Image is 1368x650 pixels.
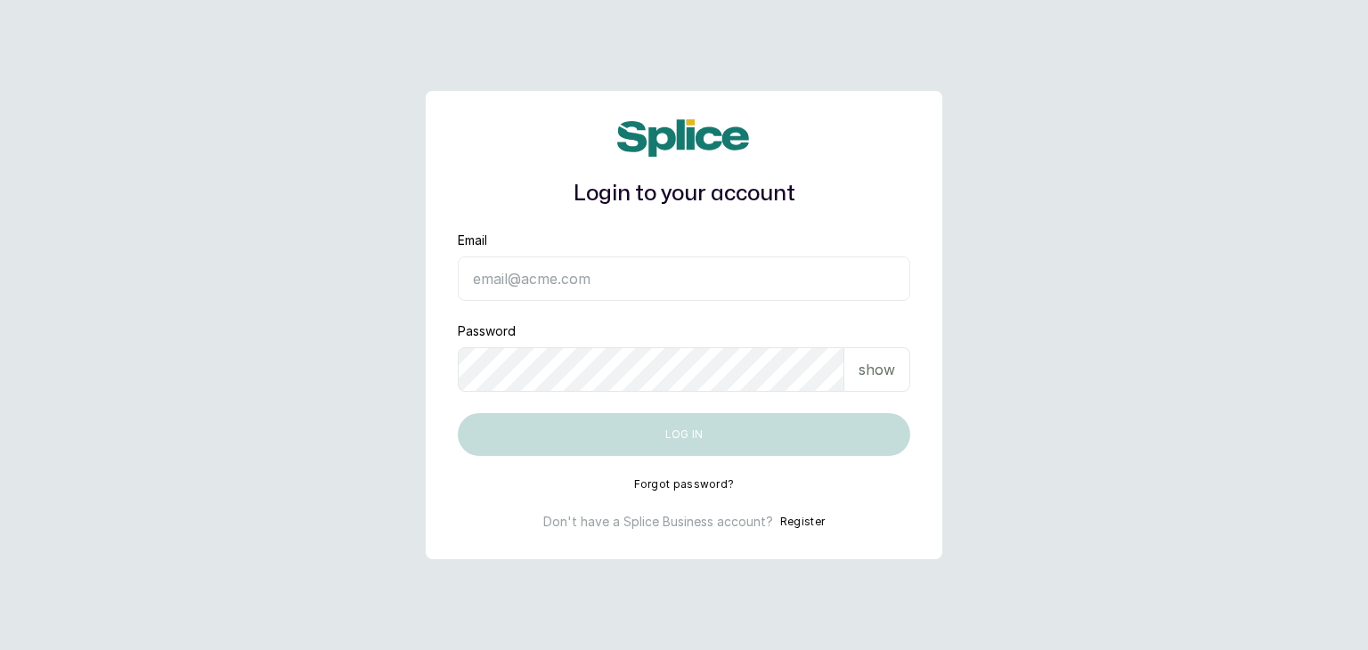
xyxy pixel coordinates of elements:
[543,513,773,531] p: Don't have a Splice Business account?
[780,513,825,531] button: Register
[458,178,910,210] h1: Login to your account
[859,359,895,380] p: show
[458,322,516,340] label: Password
[458,232,487,249] label: Email
[458,256,910,301] input: email@acme.com
[634,477,735,492] button: Forgot password?
[458,413,910,456] button: Log in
